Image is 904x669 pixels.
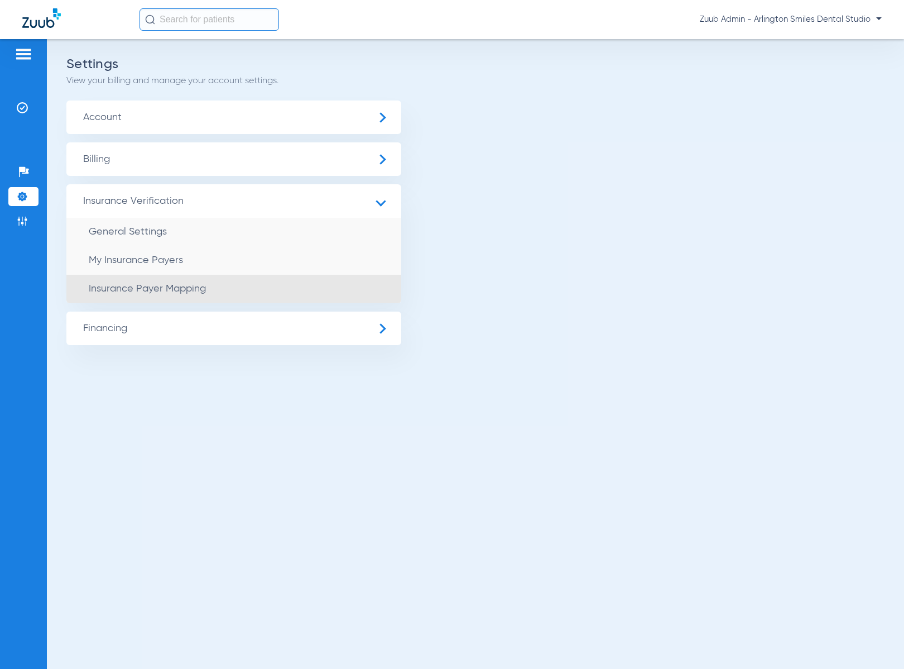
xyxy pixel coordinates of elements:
[66,184,401,218] span: Insurance Verification
[66,142,401,176] span: Billing
[15,47,32,61] img: hamburger-icon
[89,255,183,265] span: My Insurance Payers
[140,8,279,31] input: Search for patients
[700,14,882,25] span: Zuub Admin - Arlington Smiles Dental Studio
[66,312,401,345] span: Financing
[66,59,884,70] h2: Settings
[89,284,206,294] span: Insurance Payer Mapping
[22,8,61,28] img: Zuub Logo
[848,615,904,669] iframe: Chat Widget
[66,101,401,134] span: Account
[66,75,884,87] p: View your billing and manage your account settings.
[89,227,167,237] span: General Settings
[145,15,155,25] img: Search Icon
